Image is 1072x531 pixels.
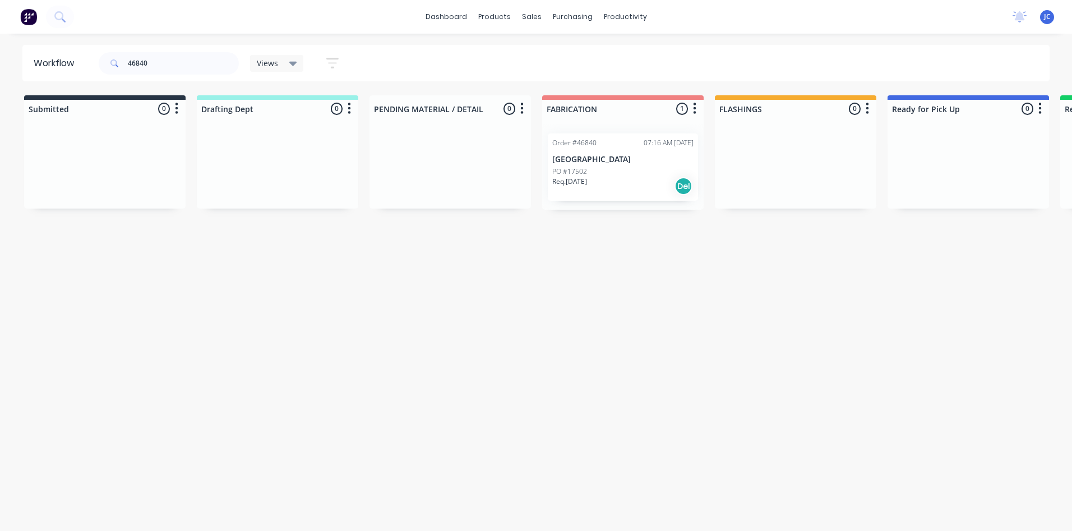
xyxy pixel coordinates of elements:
a: dashboard [420,8,473,25]
div: productivity [598,8,653,25]
div: Order #4684007:16 AM [DATE][GEOGRAPHIC_DATA]PO #17502Req.[DATE]Del [548,133,698,201]
div: sales [516,8,547,25]
span: Views [257,57,278,69]
div: 07:16 AM [DATE] [644,138,694,148]
div: products [473,8,516,25]
input: Search for orders... [128,52,239,75]
div: Order #46840 [552,138,597,148]
img: Factory [20,8,37,25]
div: Workflow [34,57,80,70]
p: [GEOGRAPHIC_DATA] [552,155,694,164]
div: Del [674,177,692,195]
p: Req. [DATE] [552,177,587,187]
div: purchasing [547,8,598,25]
p: PO #17502 [552,167,587,177]
span: JC [1044,12,1051,22]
